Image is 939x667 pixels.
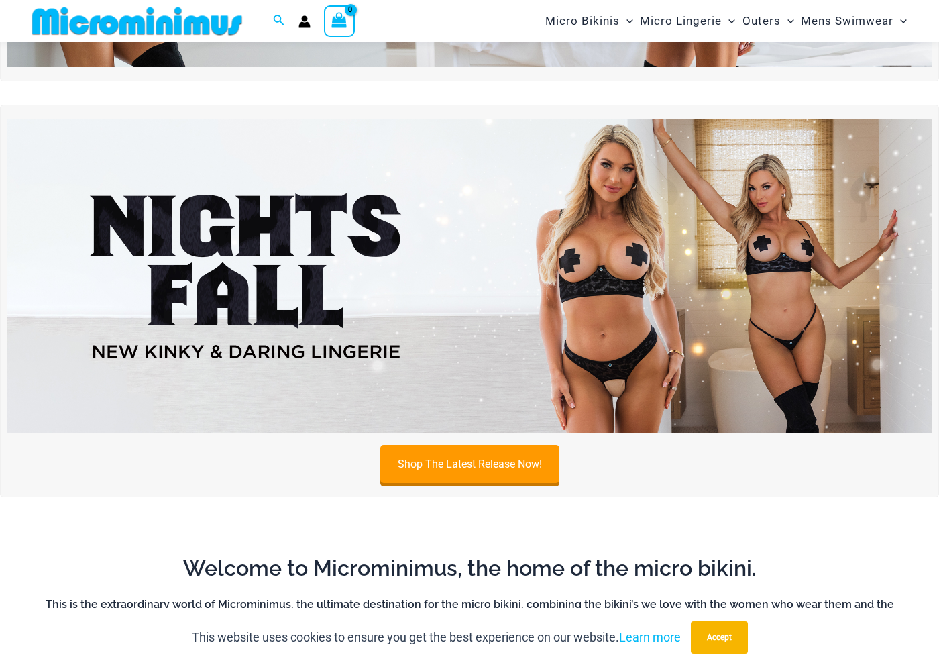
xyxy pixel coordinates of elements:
[781,4,794,38] span: Menu Toggle
[542,4,637,38] a: Micro BikinisMenu ToggleMenu Toggle
[37,554,902,582] h2: Welcome to Microminimus, the home of the micro bikini.
[893,4,907,38] span: Menu Toggle
[620,4,633,38] span: Menu Toggle
[273,13,285,30] a: Search icon link
[739,4,797,38] a: OutersMenu ToggleMenu Toggle
[380,445,559,483] a: Shop The Latest Release Now!
[7,119,932,433] img: Night's Fall Silver Leopard Pack
[324,5,355,36] a: View Shopping Cart, empty
[540,2,912,40] nav: Site Navigation
[691,621,748,654] button: Accept
[27,6,247,36] img: MM SHOP LOGO FLAT
[637,4,738,38] a: Micro LingerieMenu ToggleMenu Toggle
[298,15,311,28] a: Account icon link
[797,4,910,38] a: Mens SwimwearMenu ToggleMenu Toggle
[801,4,893,38] span: Mens Swimwear
[619,630,681,644] a: Learn more
[722,4,735,38] span: Menu Toggle
[742,4,781,38] span: Outers
[640,4,722,38] span: Micro Lingerie
[37,597,902,642] h6: This is the extraordinary world of Microminimus, the ultimate destination for the micro bikini, c...
[192,627,681,648] p: This website uses cookies to ensure you get the best experience on our website.
[545,4,620,38] span: Micro Bikinis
